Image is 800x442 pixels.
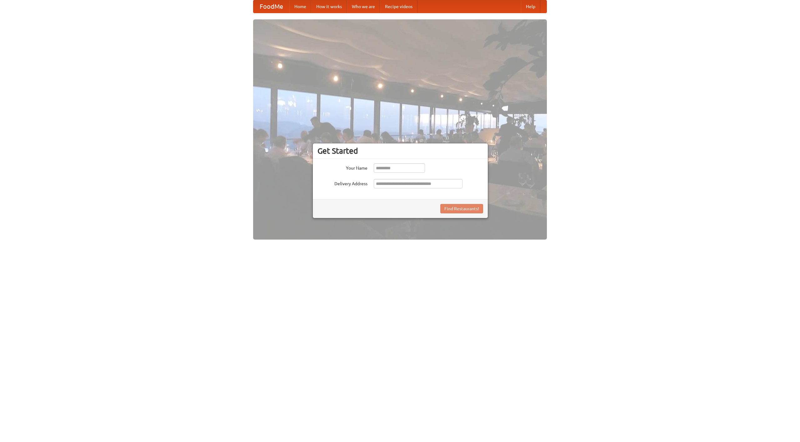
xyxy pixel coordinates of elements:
a: Home [289,0,311,13]
label: Delivery Address [317,179,367,187]
a: FoodMe [253,0,289,13]
a: Help [521,0,540,13]
a: How it works [311,0,347,13]
h3: Get Started [317,146,483,156]
a: Who we are [347,0,380,13]
label: Your Name [317,163,367,171]
button: Find Restaurants! [440,204,483,213]
a: Recipe videos [380,0,417,13]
